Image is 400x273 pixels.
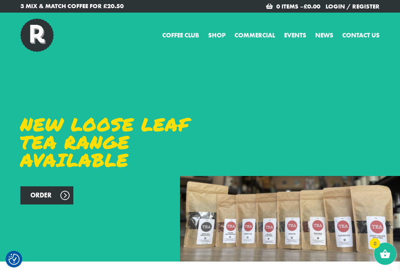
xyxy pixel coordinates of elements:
[20,1,194,11] a: 3 Mix & Match Coffee for £20.50
[20,19,54,52] img: Relish Coffee
[284,31,306,40] a: Events
[315,31,333,40] a: News
[304,3,320,10] bdi: 0.00
[20,186,73,204] a: Order
[162,31,199,40] a: Coffee Club
[276,3,320,10] a: 0 items –£0.00
[326,3,380,10] a: Login / Register
[208,31,226,40] a: Shop
[234,31,275,40] a: Commercial
[370,238,380,249] span: 0
[20,115,194,169] h1: New Loose Leaf Tea Range Available
[9,254,20,265] button: Consent Preferences
[342,31,380,40] a: Contact us
[304,3,307,10] span: £
[9,254,20,265] img: Revisit consent button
